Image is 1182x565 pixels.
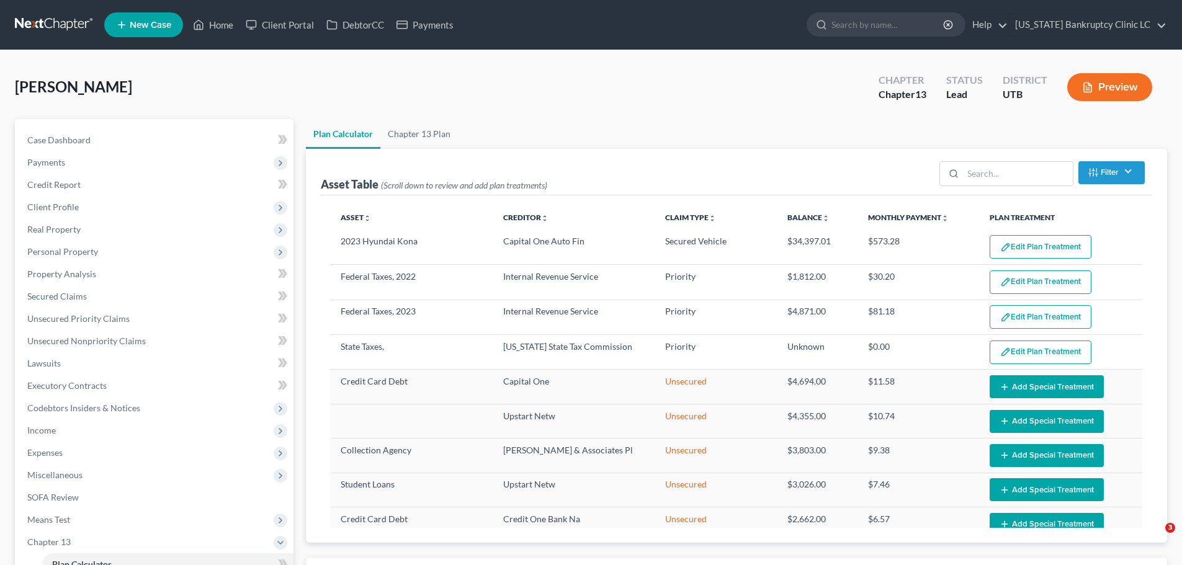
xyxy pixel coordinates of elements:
[655,230,777,265] td: Secured Vehicle
[27,246,98,257] span: Personal Property
[331,335,493,370] td: State Taxes,
[541,215,548,222] i: unfold_more
[17,486,293,509] a: SOFA Review
[341,213,371,222] a: Assetunfold_more
[858,438,980,473] td: $9.38
[941,215,949,222] i: unfold_more
[27,403,140,413] span: Codebtors Insiders & Notices
[187,14,240,36] a: Home
[15,78,132,96] span: [PERSON_NAME]
[503,213,548,222] a: Creditorunfold_more
[777,473,859,507] td: $3,026.00
[17,285,293,308] a: Secured Claims
[17,375,293,397] a: Executory Contracts
[493,473,656,507] td: Upstart Netw
[1000,242,1011,252] img: edit-pencil-c1479a1de80d8dea1e2430c2f745a3c6a07e9d7aa2eeffe225670001d78357a8.svg
[1009,14,1166,36] a: [US_STATE] Bankruptcy Clinic LC
[858,404,980,438] td: $10.74
[777,370,859,404] td: $4,694.00
[493,230,656,265] td: Capital One Auto Fin
[493,404,656,438] td: Upstart Netw
[17,308,293,330] a: Unsecured Priority Claims
[822,215,830,222] i: unfold_more
[27,269,96,279] span: Property Analysis
[655,404,777,438] td: Unsecured
[709,215,716,222] i: unfold_more
[946,73,983,87] div: Status
[655,265,777,300] td: Priority
[240,14,320,36] a: Client Portal
[655,335,777,370] td: Priority
[1000,347,1011,357] img: edit-pencil-c1479a1de80d8dea1e2430c2f745a3c6a07e9d7aa2eeffe225670001d78357a8.svg
[1003,87,1047,102] div: UTB
[655,473,777,507] td: Unsecured
[493,265,656,300] td: Internal Revenue Service
[27,135,91,145] span: Case Dashboard
[655,370,777,404] td: Unsecured
[27,179,81,190] span: Credit Report
[1140,523,1170,553] iframe: Intercom live chat
[1078,161,1145,184] button: Filter
[777,507,859,541] td: $2,662.00
[27,224,81,234] span: Real Property
[364,215,371,222] i: unfold_more
[331,370,493,404] td: Credit Card Debt
[306,119,380,149] a: Plan Calculator
[27,336,146,346] span: Unsecured Nonpriority Claims
[777,230,859,265] td: $34,397.01
[990,444,1104,467] button: Add Special Treatment
[990,513,1104,536] button: Add Special Treatment
[331,507,493,541] td: Credit Card Debt
[665,213,716,222] a: Claim Typeunfold_more
[331,230,493,265] td: 2023 Hyundai Kona
[493,507,656,541] td: Credit One Bank Na
[27,202,79,212] span: Client Profile
[27,358,61,368] span: Lawsuits
[946,87,983,102] div: Lead
[879,87,926,102] div: Chapter
[990,235,1091,259] button: Edit Plan Treatment
[858,507,980,541] td: $6.57
[1000,312,1011,323] img: edit-pencil-c1479a1de80d8dea1e2430c2f745a3c6a07e9d7aa2eeffe225670001d78357a8.svg
[27,380,107,391] span: Executory Contracts
[831,13,945,36] input: Search by name...
[27,313,130,324] span: Unsecured Priority Claims
[321,177,547,192] div: Asset Table
[777,438,859,473] td: $3,803.00
[493,335,656,370] td: [US_STATE] State Tax Commission
[655,507,777,541] td: Unsecured
[493,370,656,404] td: Capital One
[858,265,980,300] td: $30.20
[27,514,70,525] span: Means Test
[777,265,859,300] td: $1,812.00
[331,473,493,507] td: Student Loans
[331,300,493,334] td: Federal Taxes, 2023
[777,300,859,334] td: $4,871.00
[493,438,656,473] td: [PERSON_NAME] & Associates Pl
[17,330,293,352] a: Unsecured Nonpriority Claims
[331,265,493,300] td: Federal Taxes, 2022
[27,469,83,480] span: Miscellaneous
[27,425,56,435] span: Income
[17,174,293,196] a: Credit Report
[381,180,547,190] span: (Scroll down to review and add plan treatments)
[858,300,980,334] td: $81.18
[27,447,63,458] span: Expenses
[493,300,656,334] td: Internal Revenue Service
[27,536,71,547] span: Chapter 13
[331,438,493,473] td: Collection Agency
[868,213,949,222] a: Monthly Paymentunfold_more
[787,213,830,222] a: Balanceunfold_more
[17,129,293,151] a: Case Dashboard
[1067,73,1152,101] button: Preview
[390,14,460,36] a: Payments
[1003,73,1047,87] div: District
[655,438,777,473] td: Unsecured
[990,478,1104,501] button: Add Special Treatment
[990,270,1091,294] button: Edit Plan Treatment
[655,300,777,334] td: Priority
[1165,523,1175,533] span: 3
[858,230,980,265] td: $573.28
[990,375,1104,398] button: Add Special Treatment
[17,352,293,375] a: Lawsuits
